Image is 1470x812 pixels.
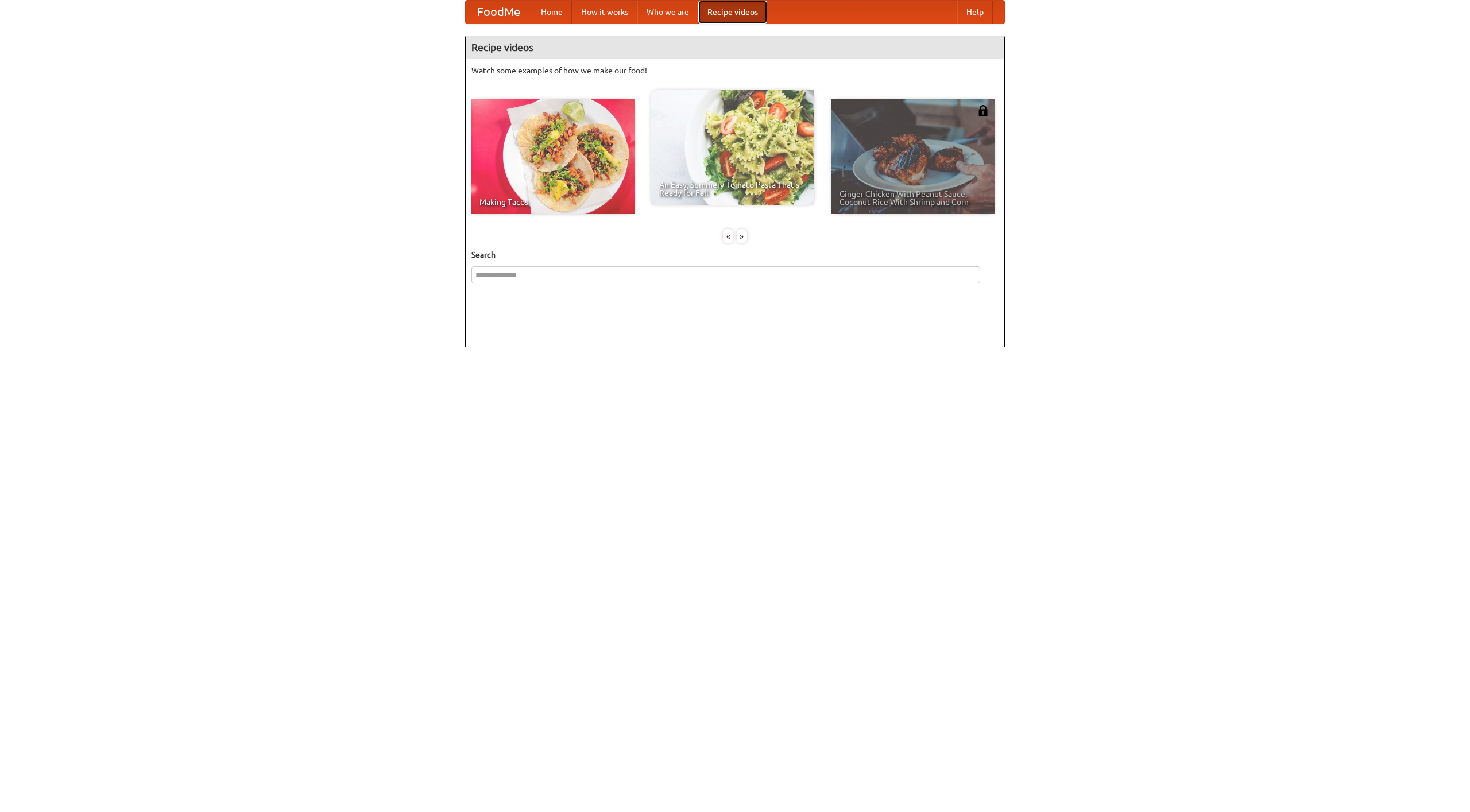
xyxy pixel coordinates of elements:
a: How it works [572,1,637,24]
h5: Search [471,249,999,261]
img: 483408.png [977,105,989,116]
a: Who we are [637,1,698,24]
a: Home [532,1,572,24]
div: « [723,229,733,243]
span: Making Tacos [479,198,626,206]
p: Watch some examples of how we make our food! [471,65,999,76]
a: An Easy, Summery Tomato Pasta That's Ready for Fall [651,90,814,205]
a: Making Tacos [471,99,635,214]
h4: Recipe videos [466,36,1004,59]
span: An Easy, Summery Tomato Pasta That's Ready for Fall [659,181,806,197]
div: » [737,229,747,243]
a: Recipe videos [698,1,767,24]
a: Help [957,1,993,24]
a: FoodMe [466,1,532,24]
